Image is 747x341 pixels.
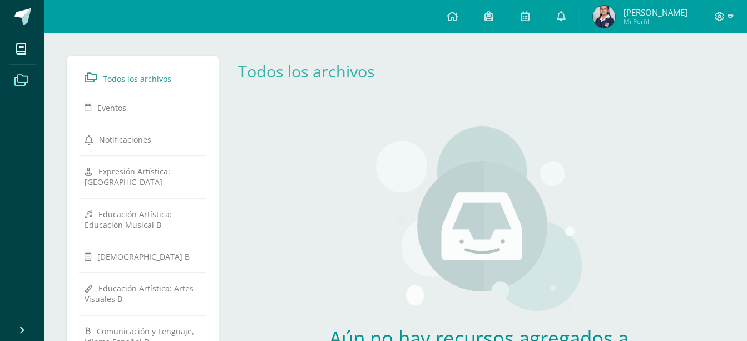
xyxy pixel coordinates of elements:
[85,98,201,118] a: Eventos
[97,251,190,262] span: [DEMOGRAPHIC_DATA] B
[85,67,201,87] a: Todos los archivos
[99,134,151,145] span: Notificaciones
[624,17,687,26] span: Mi Perfil
[85,166,170,187] span: Expresión Artística: [GEOGRAPHIC_DATA]
[238,60,375,82] a: Todos los archivos
[624,7,687,18] span: [PERSON_NAME]
[85,278,201,309] a: Educación Artística: Artes Visuales B
[593,6,615,28] img: 47a86799df5a7513b244ebbfb8bcd0cf.png
[85,161,201,192] a: Expresión Artística: [GEOGRAPHIC_DATA]
[103,74,171,84] span: Todos los archivos
[85,246,201,266] a: [DEMOGRAPHIC_DATA] B
[85,283,194,304] span: Educación Artística: Artes Visuales B
[85,209,172,230] span: Educación Artística: Educación Musical B
[85,129,201,149] a: Notificaciones
[85,204,201,235] a: Educación Artística: Educación Musical B
[97,103,126,113] span: Eventos
[238,60,392,82] div: Todos los archivos
[376,126,582,316] img: stages.png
